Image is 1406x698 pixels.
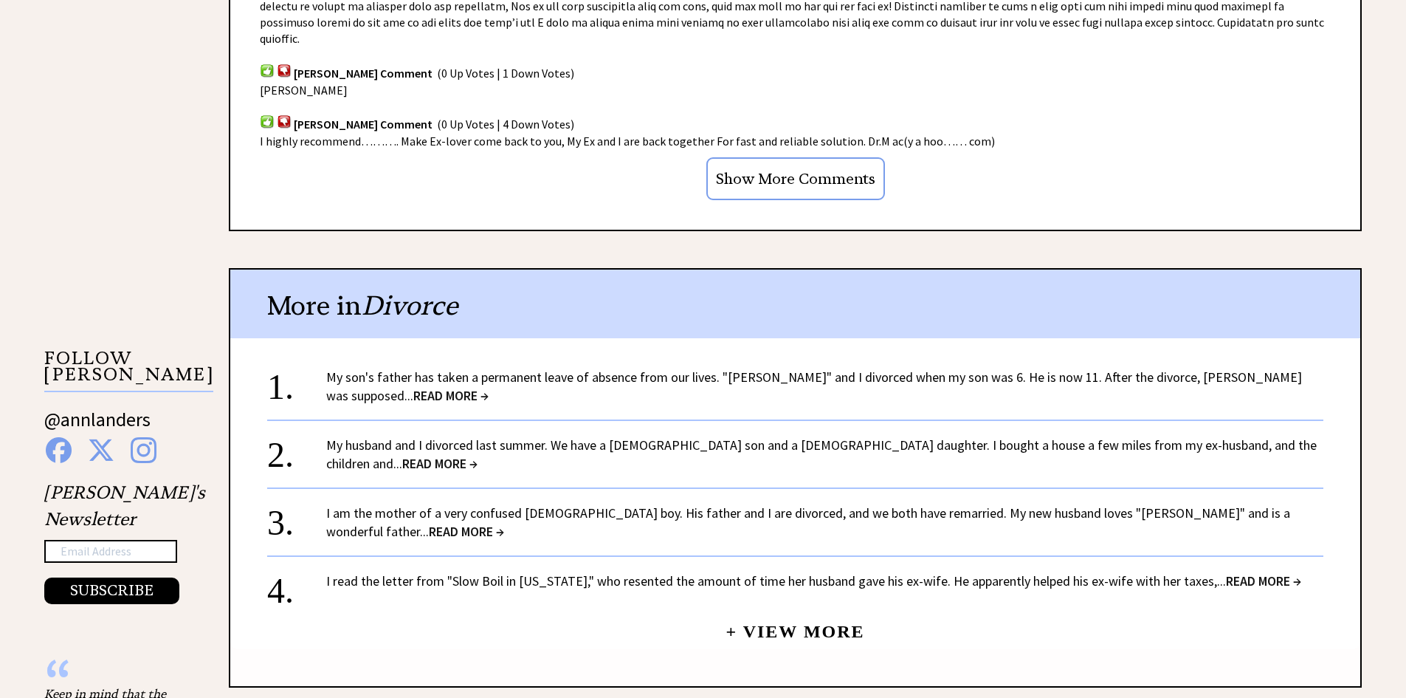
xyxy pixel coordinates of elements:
a: I read the letter from "Slow Boil in [US_STATE]," who resented the amount of time her husband gav... [326,572,1301,589]
div: More in [230,270,1360,338]
span: [PERSON_NAME] Comment [294,66,433,81]
span: READ MORE → [1226,572,1301,589]
span: READ MORE → [429,523,504,540]
span: Divorce [362,289,458,322]
span: READ MORE → [402,455,478,472]
span: (0 Up Votes | 1 Down Votes) [437,66,574,81]
img: votup.png [260,64,275,78]
a: My son's father has taken a permanent leave of absence from our lives. "[PERSON_NAME]" and I divo... [326,369,1302,404]
img: votdown.png [277,64,292,78]
span: [PERSON_NAME] [260,83,348,97]
img: x%20blue.png [88,437,114,463]
div: 4. [267,572,326,599]
span: (0 Up Votes | 4 Down Votes) [437,117,574,131]
span: READ MORE → [413,387,489,404]
div: 3. [267,504,326,531]
button: SUBSCRIBE [44,578,179,604]
img: facebook%20blue.png [46,437,72,463]
div: 1. [267,368,326,395]
div: “ [44,671,192,685]
a: I am the mother of a very confused [DEMOGRAPHIC_DATA] boy. His father and I are divorced, and we ... [326,504,1290,540]
a: + View More [726,609,864,641]
img: votdown.png [277,114,292,129]
input: Email Address [44,540,177,564]
div: 2. [267,436,326,463]
span: I highly recommend………. Make Ex-lover come back to you, My Ex and I are back together For fast and... [260,134,995,148]
img: instagram%20blue.png [131,437,156,463]
span: [PERSON_NAME] Comment [294,117,433,131]
p: FOLLOW [PERSON_NAME] [44,350,213,392]
a: My husband and I divorced last summer. We have a [DEMOGRAPHIC_DATA] son and a [DEMOGRAPHIC_DATA] ... [326,437,1317,472]
div: [PERSON_NAME]'s Newsletter [44,479,205,605]
a: @annlanders [44,407,151,446]
img: votup.png [260,114,275,129]
input: Show More Comments [706,157,885,200]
